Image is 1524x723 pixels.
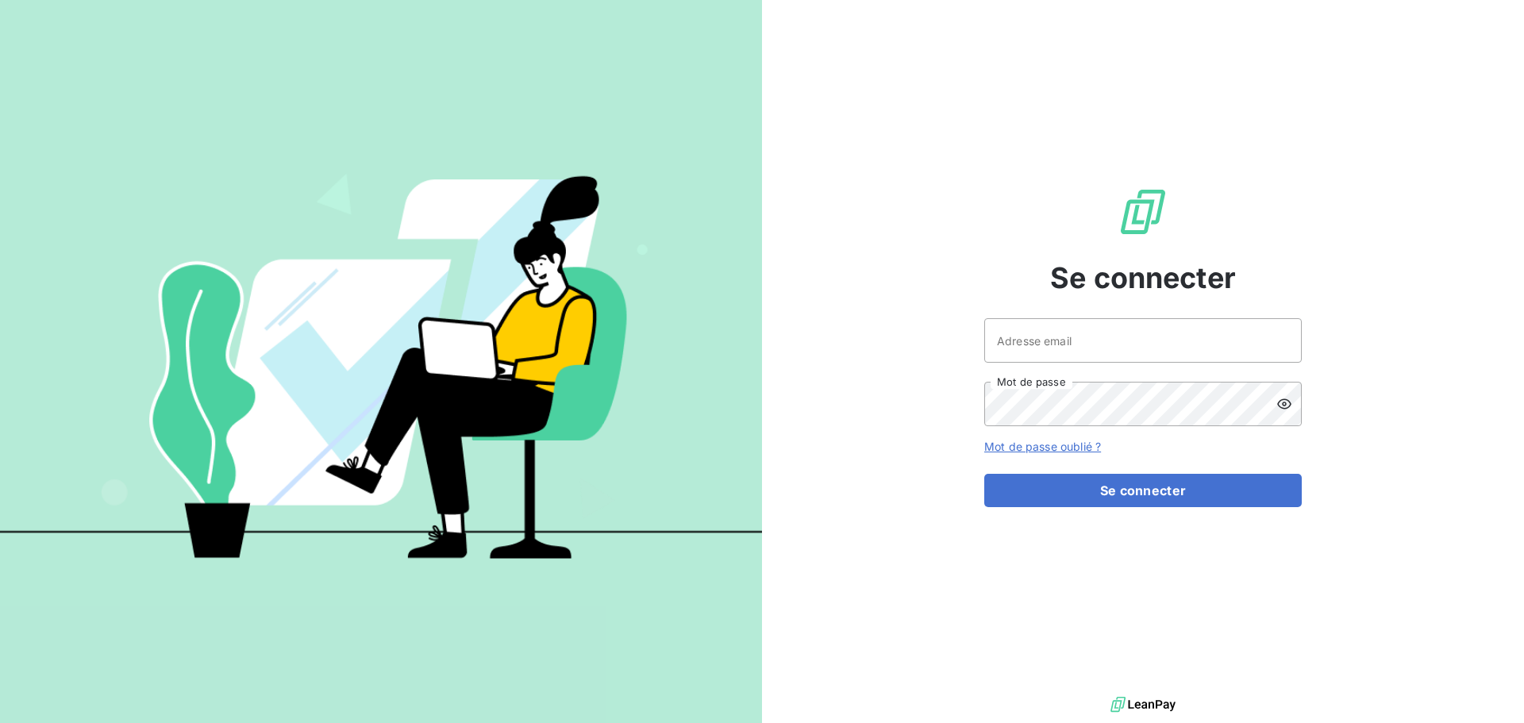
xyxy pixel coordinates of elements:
span: Se connecter [1050,256,1236,299]
img: logo [1110,693,1176,717]
a: Mot de passe oublié ? [984,440,1101,453]
button: Se connecter [984,474,1302,507]
input: placeholder [984,318,1302,363]
img: Logo LeanPay [1118,187,1168,237]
